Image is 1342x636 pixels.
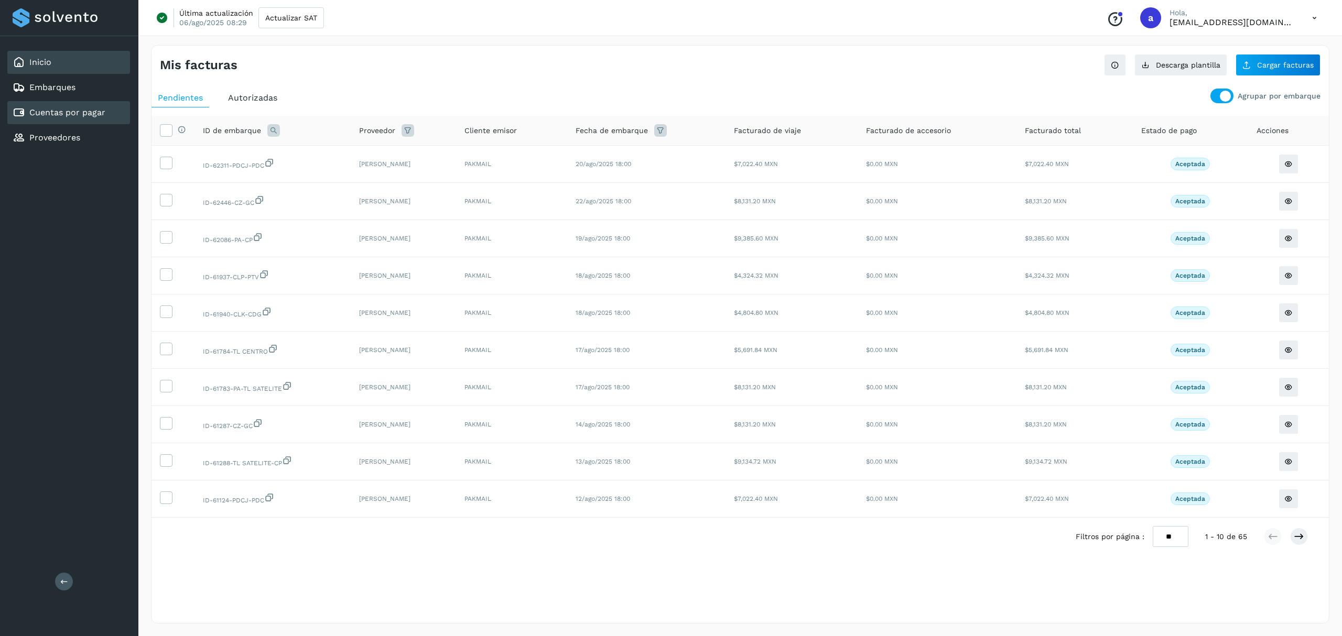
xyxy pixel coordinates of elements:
span: $8,131.20 MXN [734,383,776,391]
span: $9,134.72 MXN [1025,458,1067,465]
span: Facturado de accesorio [866,125,951,136]
button: Descarga plantilla [1134,54,1227,76]
span: $8,131.20 MXN [734,421,776,428]
span: $7,022.40 MXN [1025,160,1069,168]
span: Filtros por página : [1076,531,1144,542]
span: 9143bbbe-8080-49b3-95ed-8b4a3a85f83c [203,311,272,318]
span: 14/ago/2025 18:00 [576,421,630,428]
span: Facturado total [1025,125,1081,136]
td: [PERSON_NAME] [351,257,456,294]
div: Inicio [7,51,130,74]
span: $0.00 MXN [866,160,898,168]
span: $7,022.40 MXN [1025,495,1069,502]
p: Agrupar por embarque [1238,92,1321,101]
span: $0.00 MXN [866,421,898,428]
span: $0.00 MXN [866,346,898,354]
a: Inicio [29,57,51,67]
span: Pendientes [158,93,203,103]
td: [PERSON_NAME] [351,220,456,257]
span: 730247b9-6ad7-44e0-93a5-614c4f035e86 [203,459,293,467]
span: 1f3164b8-06e9-4f60-94c0-1cae2e22d19a [203,162,275,169]
span: 20/ago/2025 18:00 [576,160,631,168]
td: PAKMAIL [456,294,567,332]
span: $4,804.80 MXN [1025,309,1069,316]
span: 776d3e29-a621-4005-b0d4-23d0c21682db [203,273,269,281]
span: Facturado de viaje [734,125,801,136]
span: $9,385.60 MXN [734,235,778,242]
td: [PERSON_NAME] [351,369,456,406]
p: Aceptada [1175,309,1205,316]
span: 22/ago/2025 18:00 [576,198,631,205]
span: $5,691.84 MXN [1025,346,1068,354]
span: 18/ago/2025 18:00 [576,309,630,316]
td: [PERSON_NAME] [351,406,456,443]
h4: Mis facturas [160,58,237,73]
td: PAKMAIL [456,146,567,183]
span: $0.00 MXN [866,458,898,465]
p: Aceptada [1175,421,1205,428]
p: Aceptada [1175,160,1205,168]
button: Actualizar SAT [258,7,324,28]
p: Aceptada [1175,346,1205,354]
span: $8,131.20 MXN [734,198,776,205]
span: $0.00 MXN [866,272,898,279]
span: 4f69bc40-8dae-4007-b278-dfa5e615288a [203,236,263,244]
span: $0.00 MXN [866,309,898,316]
span: $8,131.20 MXN [1025,421,1067,428]
span: $4,324.32 MXN [734,272,778,279]
p: acruz@pakmailcentrooperativo.com [1170,17,1295,27]
span: $7,022.40 MXN [734,495,778,502]
span: Actualizar SAT [265,14,317,21]
td: PAKMAIL [456,443,567,480]
a: Embarques [29,82,75,92]
span: Estado de pago [1141,125,1197,136]
span: $4,804.80 MXN [734,309,778,316]
div: Embarques [7,76,130,99]
td: PAKMAIL [456,183,567,220]
span: 1c89bcd6-c950-4ec8-b46c-8ac05b4ed920 [203,385,293,392]
p: Aceptada [1175,495,1205,502]
span: $0.00 MXN [866,383,898,391]
td: PAKMAIL [456,406,567,443]
a: Cuentas por pagar [29,107,105,117]
span: Proveedor [359,125,395,136]
p: Aceptada [1175,198,1205,205]
td: [PERSON_NAME] [351,480,456,518]
span: 1 - 10 de 65 [1205,531,1247,542]
span: $5,691.84 MXN [734,346,777,354]
span: 12/ago/2025 18:00 [576,495,630,502]
span: Autorizadas [228,93,277,103]
span: $9,134.72 MXN [734,458,776,465]
span: 17/ago/2025 18:00 [576,346,630,354]
span: $8,131.20 MXN [1025,198,1067,205]
span: Cargar facturas [1257,61,1314,69]
p: Aceptada [1175,272,1205,279]
span: Acciones [1257,125,1289,136]
span: a0948d86-df41-4a67-bfbb-155289b6bd5b [203,348,278,355]
span: Descarga plantilla [1156,61,1220,69]
span: 34eceecc-9ba9-4836-a522-410856eb007d [203,422,263,430]
p: Última actualización [179,8,253,18]
td: PAKMAIL [456,480,567,518]
button: Cargar facturas [1236,54,1321,76]
a: Proveedores [29,133,80,142]
span: 19/ago/2025 18:00 [576,235,630,242]
td: [PERSON_NAME] [351,332,456,369]
span: 4f3c0b6b-02ef-4e5b-8413-8ffde8f86416 [203,199,265,206]
span: ID de embarque [203,125,261,136]
td: [PERSON_NAME] [351,183,456,220]
span: $4,324.32 MXN [1025,272,1069,279]
span: $7,022.40 MXN [734,160,778,168]
td: PAKMAIL [456,369,567,406]
span: 17/ago/2025 18:00 [576,383,630,391]
td: PAKMAIL [456,257,567,294]
td: PAKMAIL [456,220,567,257]
div: Cuentas por pagar [7,101,130,124]
p: Aceptada [1175,235,1205,242]
span: $0.00 MXN [866,198,898,205]
p: Aceptada [1175,458,1205,465]
p: 06/ago/2025 08:29 [179,18,247,27]
td: [PERSON_NAME] [351,294,456,332]
span: 9fd38d44-0b8a-4bc5-87bb-614723973dbb [203,497,275,504]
